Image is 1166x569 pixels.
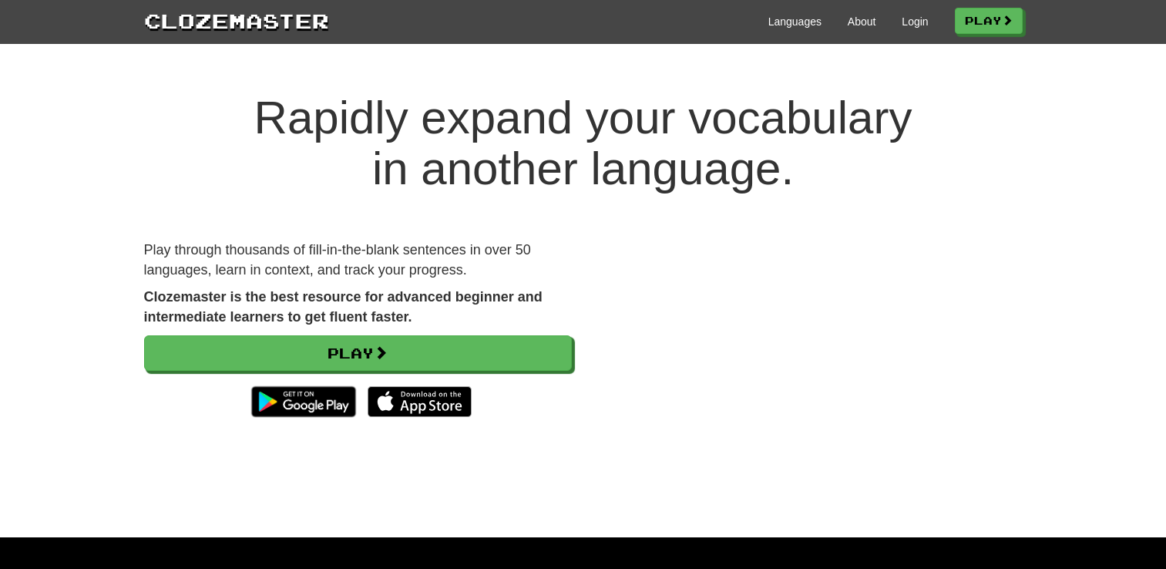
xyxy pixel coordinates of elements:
a: About [848,14,876,29]
a: Login [902,14,928,29]
img: Get it on Google Play [244,379,363,425]
a: Play [144,335,572,371]
img: Download_on_the_App_Store_Badge_US-UK_135x40-25178aeef6eb6b83b96f5f2d004eda3bffbb37122de64afbaef7... [368,386,472,417]
p: Play through thousands of fill-in-the-blank sentences in over 50 languages, learn in context, and... [144,241,572,280]
strong: Clozemaster is the best resource for advanced beginner and intermediate learners to get fluent fa... [144,289,543,325]
a: Play [955,8,1023,34]
a: Languages [768,14,822,29]
a: Clozemaster [144,6,329,35]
